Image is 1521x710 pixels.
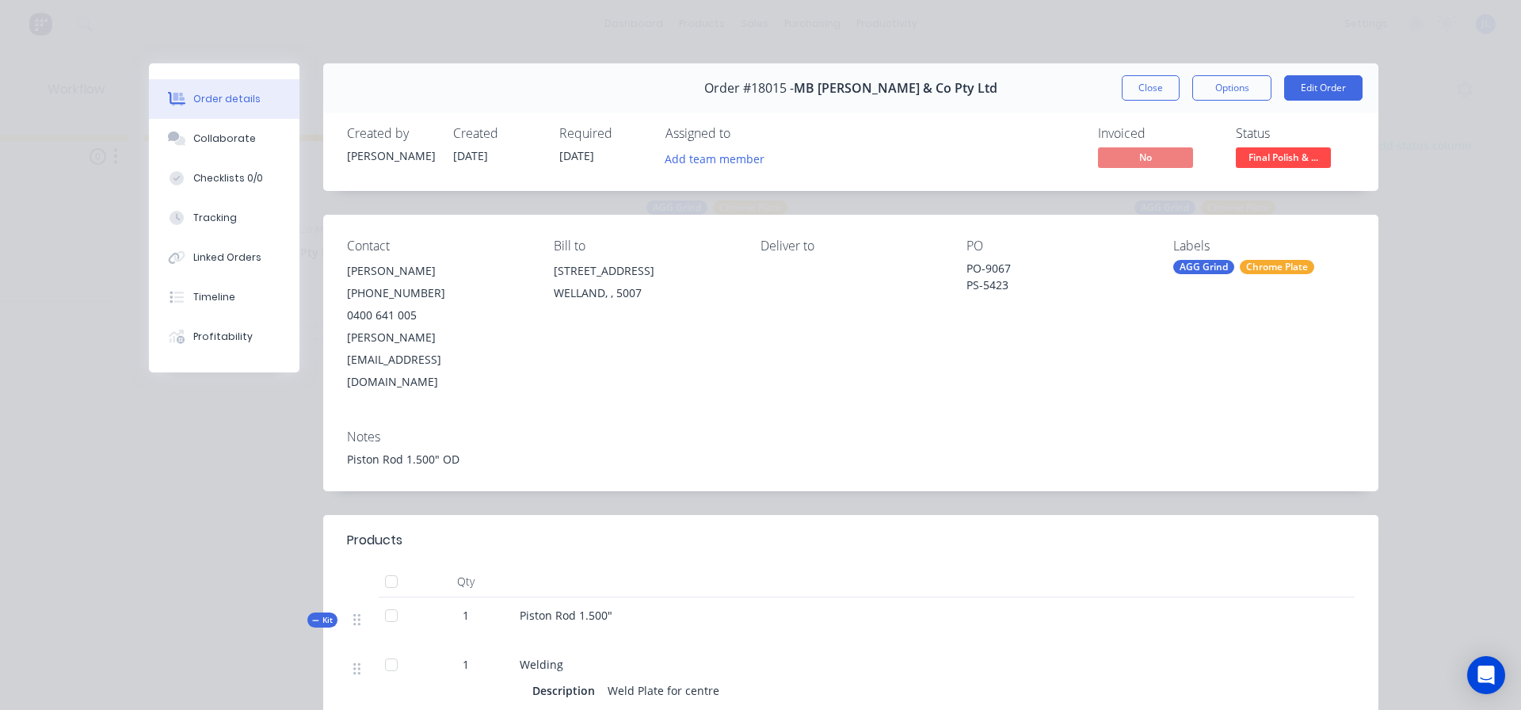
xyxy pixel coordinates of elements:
span: Piston Rod 1.500" [520,608,612,623]
span: 1 [463,607,469,624]
div: WELLAND, , 5007 [554,282,735,304]
div: [STREET_ADDRESS] [554,260,735,282]
div: Required [559,126,646,141]
span: Order #18015 - [704,81,794,96]
div: Created [453,126,540,141]
div: Notes [347,429,1355,445]
button: Linked Orders [149,238,299,277]
span: [DATE] [453,148,488,163]
span: [DATE] [559,148,594,163]
button: Options [1192,75,1271,101]
div: Description [532,679,601,702]
div: Chrome Plate [1240,260,1314,274]
button: Tracking [149,198,299,238]
div: [PHONE_NUMBER] [347,282,528,304]
div: Deliver to [760,239,942,254]
div: Products [347,531,402,550]
span: 1 [463,656,469,673]
button: Add team member [657,147,773,169]
div: Weld Plate for centre [601,679,726,702]
span: MB [PERSON_NAME] & Co Pty Ltd [794,81,997,96]
button: Profitability [149,317,299,357]
div: [PERSON_NAME][EMAIL_ADDRESS][DOMAIN_NAME] [347,326,528,393]
div: Assigned to [665,126,824,141]
div: Timeline [193,290,235,304]
div: Order details [193,92,261,106]
button: Final Polish & ... [1236,147,1331,171]
div: Created by [347,126,434,141]
div: [STREET_ADDRESS]WELLAND, , 5007 [554,260,735,311]
span: Kit [312,614,333,626]
button: Order details [149,79,299,119]
div: [PERSON_NAME] [347,260,528,282]
div: Bill to [554,239,735,254]
div: Contact [347,239,528,254]
div: Piston Rod 1.500" OD [347,451,1355,468]
div: Open Intercom Messenger [1467,656,1505,694]
button: Timeline [149,277,299,317]
span: No [1098,147,1193,167]
button: Collaborate [149,119,299,158]
button: Add team member [665,147,773,169]
button: Edit Order [1284,75,1363,101]
span: Welding [520,657,563,672]
div: Linked Orders [193,250,261,265]
div: Tracking [193,211,237,225]
div: Collaborate [193,132,256,146]
div: Kit [307,613,337,628]
div: PO-9067 PS-5423 [966,260,1148,293]
div: Profitability [193,330,253,344]
div: Status [1236,126,1355,141]
div: Invoiced [1098,126,1217,141]
span: Final Polish & ... [1236,147,1331,167]
button: Close [1122,75,1180,101]
div: [PERSON_NAME] [347,147,434,164]
div: Labels [1173,239,1355,254]
div: PO [966,239,1148,254]
div: AGG Grind [1173,260,1234,274]
div: Checklists 0/0 [193,171,263,185]
div: 0400 641 005 [347,304,528,326]
div: [PERSON_NAME][PHONE_NUMBER]0400 641 005[PERSON_NAME][EMAIL_ADDRESS][DOMAIN_NAME] [347,260,528,393]
div: Qty [418,566,513,597]
button: Checklists 0/0 [149,158,299,198]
